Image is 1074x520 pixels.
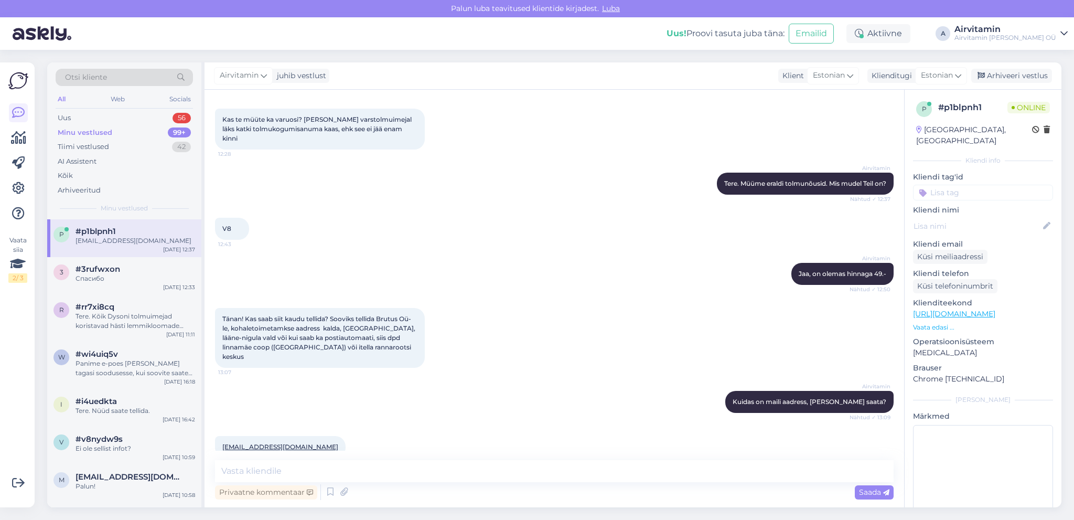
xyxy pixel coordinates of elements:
[59,306,64,314] span: r
[76,302,114,312] span: #rr7xi8cq
[913,205,1053,216] p: Kliendi nimi
[813,70,845,81] span: Estonian
[913,363,1053,374] p: Brauser
[218,150,257,158] span: 12:28
[215,485,317,500] div: Privaatne kommentaar
[76,472,185,482] span: merlesoosaar@mail.ee
[172,142,191,152] div: 42
[850,413,890,421] span: Nähtud ✓ 13:09
[220,70,259,81] span: Airvitamin
[76,264,120,274] span: #3rufwxon
[913,309,995,319] a: [URL][DOMAIN_NAME]
[76,397,117,406] span: #i4uedkta
[58,185,101,196] div: Arhiveeritud
[913,185,1053,200] input: Lisa tag
[168,128,191,138] div: 99+
[163,416,195,423] div: [DATE] 16:42
[851,383,890,390] span: Airvitamin
[164,378,195,386] div: [DATE] 16:18
[76,236,195,246] div: [EMAIL_ADDRESS][DOMAIN_NAME]
[163,246,195,253] div: [DATE] 12:37
[163,453,195,461] div: [DATE] 10:59
[913,336,1053,347] p: Operatsioonisüsteem
[733,398,886,406] span: Kuidas on maili aadress, [PERSON_NAME] saata?
[109,92,127,106] div: Web
[954,34,1056,42] div: Airvitamin [PERSON_NAME] OÜ
[913,411,1053,422] p: Märkmed
[163,491,195,499] div: [DATE] 10:58
[913,156,1053,165] div: Kliendi info
[599,4,623,13] span: Luba
[846,24,910,43] div: Aktiivne
[58,171,73,181] div: Kõik
[938,101,1007,114] div: # p1blpnh1
[60,400,62,408] span: i
[851,254,890,262] span: Airvitamin
[922,105,927,113] span: p
[8,236,27,283] div: Vaata siia
[913,268,1053,279] p: Kliendi telefon
[8,71,28,91] img: Askly Logo
[56,92,68,106] div: All
[58,128,112,138] div: Minu vestlused
[222,315,417,360] span: Tänan! Kas saab siit kaudu tellida? Sooviks tellida Brutus Oü-le, kohaletoimetamkse aadress kalda...
[867,70,912,81] div: Klienditugi
[58,142,109,152] div: Tiimi vestlused
[76,227,116,236] span: #p1blpnh1
[76,312,195,331] div: Tere. Kõik Dysoni tolmuimejad koristavad hästi lemmikloomade karvu, kui see oli Teie küsimus.
[667,28,686,38] b: Uus!
[76,406,195,416] div: Tere. Nüüd saate tellida.
[921,70,953,81] span: Estonian
[222,443,338,451] a: [EMAIL_ADDRESS][DOMAIN_NAME]
[799,270,886,278] span: Jaa, on olemas hinnaga 49.-
[58,113,71,123] div: Uus
[913,279,997,293] div: Küsi telefoninumbrit
[850,195,890,203] span: Nähtud ✓ 12:37
[8,273,27,283] div: 2 / 3
[913,347,1053,358] p: [MEDICAL_DATA]
[913,395,1053,405] div: [PERSON_NAME]
[850,285,890,293] span: Nähtud ✓ 12:50
[913,239,1053,250] p: Kliendi email
[913,323,1053,332] p: Vaata edasi ...
[222,115,413,142] span: Kas te müüte ka varuosi? [PERSON_NAME] varstolmuimejal läks katki tolmukogumisanuma kaas, ehk see...
[65,72,107,83] span: Otsi kliente
[913,250,987,264] div: Küsi meiliaadressi
[76,434,123,444] span: #v8nydw9s
[76,274,195,283] div: Спасибо
[859,487,889,497] span: Saada
[60,268,63,276] span: 3
[914,220,1041,232] input: Lisa nimi
[667,27,785,40] div: Proovi tasuta juba täna:
[916,124,1032,146] div: [GEOGRAPHIC_DATA], [GEOGRAPHIC_DATA]
[166,331,195,338] div: [DATE] 11:11
[913,298,1053,309] p: Klienditeekond
[218,368,257,376] span: 13:07
[59,230,64,238] span: p
[273,70,326,81] div: juhib vestlust
[954,25,1068,42] a: AirvitaminAirvitamin [PERSON_NAME] OÜ
[789,24,834,44] button: Emailid
[58,156,96,167] div: AI Assistent
[954,25,1056,34] div: Airvitamin
[59,438,63,446] span: v
[173,113,191,123] div: 56
[163,283,195,291] div: [DATE] 12:33
[76,349,118,359] span: #wi4uiq5v
[76,482,195,491] div: Palun!
[936,26,950,41] div: A
[59,476,65,484] span: m
[851,164,890,172] span: Airvitamin
[778,70,804,81] div: Klient
[724,179,886,187] span: Tere. Müüme eraldi tolmunõusid. Mis mudel Teil on?
[167,92,193,106] div: Socials
[76,444,195,453] div: Ei ole sellist infot?
[913,172,1053,183] p: Kliendi tag'id
[222,225,231,232] span: V8
[58,353,65,361] span: w
[913,374,1053,385] p: Chrome [TECHNICAL_ID]
[101,204,148,213] span: Minu vestlused
[1007,102,1050,113] span: Online
[76,359,195,378] div: Panime e-poes [PERSON_NAME] tagasi soodusesse, kui soovite saate ka tellida, see tuleks kulleriga...
[971,69,1052,83] div: Arhiveeri vestlus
